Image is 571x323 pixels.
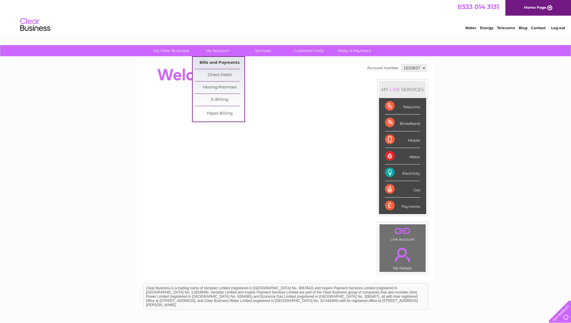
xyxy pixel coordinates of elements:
[385,98,420,115] div: Telecoms
[385,165,420,181] div: Electricity
[379,243,426,272] td: My Details
[144,3,428,29] div: Clear Business is a trading name of Verastar Limited (registered in [GEOGRAPHIC_DATA] No. 3667643...
[519,26,527,30] a: Blog
[238,45,288,56] a: Services
[147,45,196,56] a: My Clear Business
[195,94,244,106] a: E-Billing
[195,69,244,81] a: Direct Debit
[195,82,244,94] a: Moving Premises
[465,26,476,30] a: Water
[195,108,244,120] a: Paper Billing
[385,148,420,165] div: Water
[381,244,424,265] a: .
[531,26,546,30] a: Contact
[379,224,426,243] td: Link Account
[366,63,400,73] td: Account number
[385,198,420,214] div: Payments
[389,87,401,92] div: LIVE
[497,26,515,30] a: Telecoms
[330,45,379,56] a: Make A Payment
[480,26,493,30] a: Energy
[385,181,420,198] div: Gas
[20,16,51,34] img: logo.png
[385,115,420,131] div: Broadband
[195,57,244,69] a: Bills and Payments
[284,45,334,56] a: Customer Help
[381,226,424,236] a: .
[458,3,499,11] a: 0333 014 3131
[551,26,565,30] a: Log out
[385,131,420,148] div: Mobile
[379,81,426,98] div: MY SERVICES
[192,45,242,56] a: My Account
